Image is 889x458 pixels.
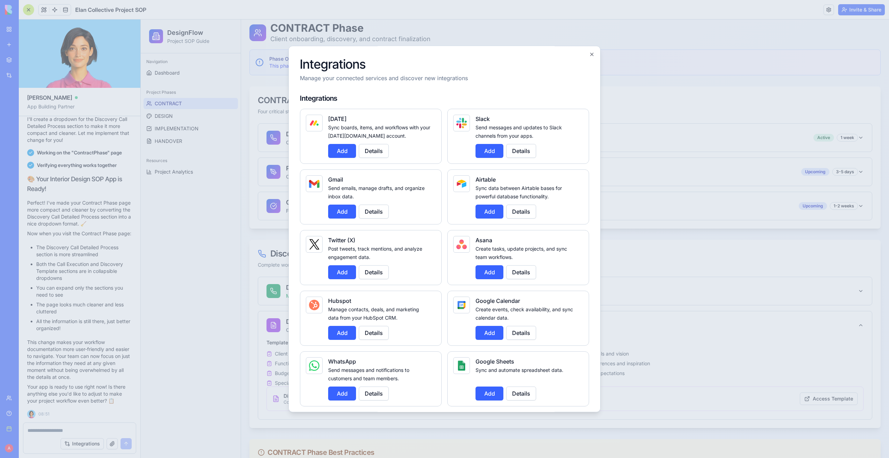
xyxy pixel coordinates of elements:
h2: Integrations [300,57,589,71]
span: Send emails, manage drafts, and organize inbox data. [328,185,425,199]
button: Discovery Call Setup & ExecutionComprehensive client consultation and detailed project discovery ... [117,104,731,132]
span: Project Analytics [14,149,52,156]
p: Client onboarding, discovery, and contract finalization [130,15,290,24]
button: Add [476,387,503,400]
span: Project goals and vision [434,331,488,338]
button: Details [506,387,536,400]
p: Multiple roles involved in execution process [145,273,717,280]
div: CONTRACT Phase Best Practices [117,428,732,438]
p: Manage your connected services and discover new integrations [300,74,589,82]
span: Budget considerations [134,350,185,357]
span: Functional requirements [134,341,189,348]
button: Details [359,326,389,340]
div: Upcoming [660,148,689,156]
div: Discovery Call - Detailed Process [117,229,732,240]
p: Creating comprehensive project proposal based on discovery findings [145,154,655,161]
h3: Proposal Development [145,144,655,154]
h3: Discovery Call Setup & Execution [145,110,667,120]
button: Add [328,326,356,340]
span: Slack [476,115,490,122]
button: Details [359,265,389,279]
p: Discovery Template Document [143,373,655,380]
span: Dashboard [14,50,39,57]
span: Google Calendar [476,297,520,304]
span: Send messages and updates to Slack channels from your apps. [476,124,562,139]
button: Proposal DevelopmentCreating comprehensive project proposal based on discovery findingsUpcoming3-... [117,138,731,166]
button: Add [328,144,356,158]
div: 3-5 days [691,148,717,156]
h3: Contract Finalization & Signing [145,178,652,188]
a: HANDOVER [3,116,97,127]
span: Hubspot [328,297,351,304]
span: WhatsApp [328,358,356,365]
span: Sync data between Airtable bases for powerful database functionality. [476,185,562,199]
a: Dashboard [3,48,97,59]
span: Create tasks, update projects, and sync team workflows. [476,246,567,260]
span: Post tweets, track mentions, and analyze engagement data. [328,246,422,260]
button: Add [476,144,503,158]
button: Details [506,265,536,279]
span: [DATE] [328,115,347,122]
h3: Discovery Call Execution [145,263,717,273]
span: Asana [476,237,492,244]
div: Active [673,114,693,122]
span: CONTRACT [14,81,41,87]
span: Manage contacts, deals, and marketing data from your HubSpot CRM. [328,306,419,321]
h3: Discovery Template Guide [145,297,717,307]
p: Comprehensive questionnaire covering all aspects of the project [145,307,717,314]
a: IMPLEMENTATION [3,104,97,115]
div: 1 week [696,114,717,122]
a: Access Template [659,373,717,386]
p: Project SOP Guide [26,18,69,25]
span: Google Sheets [476,358,514,365]
span: IMPLEMENTATION [14,106,58,113]
span: DESIGN [14,93,32,100]
div: Navigation [3,37,97,48]
div: Resources [3,136,97,147]
button: Details [359,144,389,158]
button: Add [476,265,503,279]
span: Style preferences and inspiration [434,341,509,348]
button: Contract Finalization & SigningFinal contract review, negotiation, and executionUpcoming1-2 weeks [117,173,731,200]
span: Create events, check availability, and sync calendar data. [476,306,573,321]
p: This phase establishes the foundation for successful project delivery through comprehensive clien... [129,43,388,50]
h4: Integrations [300,93,589,103]
button: Details [506,144,536,158]
button: Details [359,205,389,219]
span: Twitter (X) [328,237,355,244]
button: Add [476,326,503,340]
div: Upcoming [658,183,686,190]
button: Details [506,205,536,219]
div: Project Phases [3,67,97,78]
button: Details [359,387,389,400]
h2: DesignFlow [26,8,69,18]
span: HANDOVER [14,118,41,125]
p: Phase Overview [129,36,388,43]
button: Add [328,205,356,219]
p: Final contract review, negotiation, and execution [145,188,652,195]
span: Sync and automate spreadsheet data. [476,367,563,373]
button: Add [328,265,356,279]
button: Discovery Call ExecutionMultiple roles involved in execution process [117,258,731,285]
h1: CONTRACT Phase [130,2,290,15]
div: Discovery Template GuideComprehensive questionnaire covering all aspects of the project [117,320,731,400]
span: Sync boards, items, and workflows with your [DATE][DOMAIN_NAME] account. [328,124,430,139]
h4: Template Sections: [126,320,723,327]
span: Airtable [476,176,496,183]
div: Complete workflow for conducting effective discovery calls [117,242,732,249]
a: DESIGN [3,91,97,102]
p: Comprehensive questionnaire with all required questions [143,380,655,386]
a: CONTRACT [3,78,97,90]
button: Add [476,205,503,219]
span: Gmail [328,176,343,183]
p: Comprehensive client consultation and detailed project discovery process [145,120,667,127]
div: 1-2 weeks [689,183,717,190]
button: Details [506,326,536,340]
span: Timeline expectations [434,350,484,357]
span: Client background and lifestyle [134,331,205,338]
div: CONTRACT Sub-phases [117,75,732,86]
button: Discovery Template GuideComprehensive questionnaire covering all aspects of the project [117,292,731,320]
span: Send messages and notifications to customers and team members. [328,367,409,381]
button: Add [328,387,356,400]
a: Project Analytics [3,147,97,158]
